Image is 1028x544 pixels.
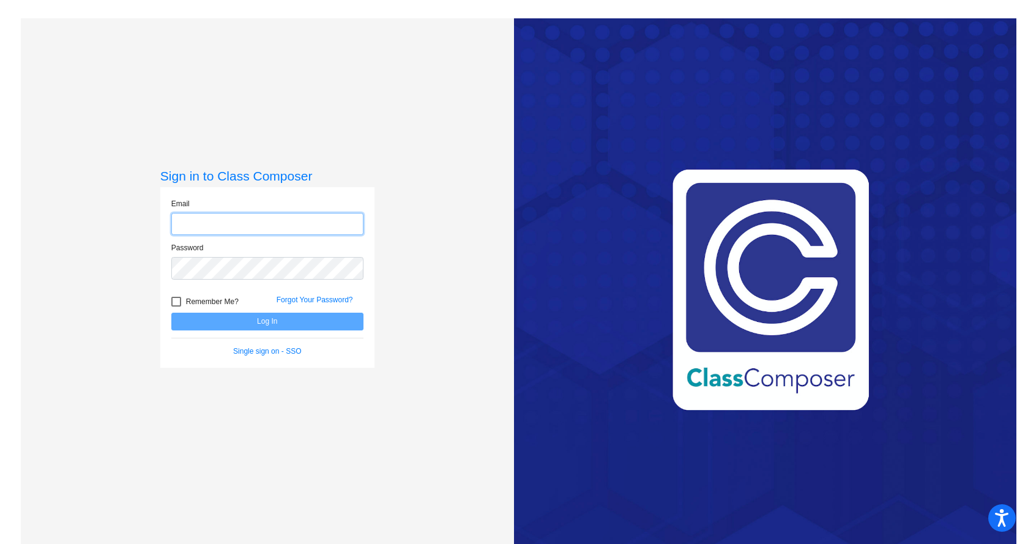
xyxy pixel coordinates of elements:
a: Single sign on - SSO [233,347,301,356]
label: Email [171,198,190,209]
label: Password [171,242,204,253]
button: Log In [171,313,363,330]
h3: Sign in to Class Composer [160,168,374,184]
span: Remember Me? [186,294,239,309]
a: Forgot Your Password? [277,296,353,304]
